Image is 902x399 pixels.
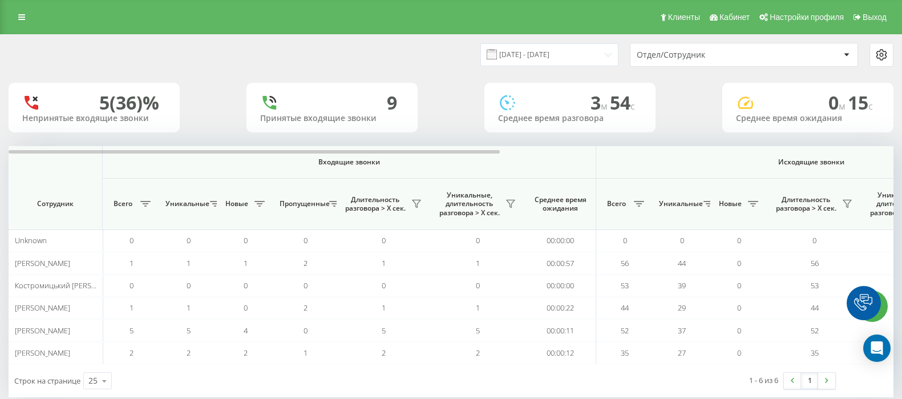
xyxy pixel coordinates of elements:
span: 35 [621,348,629,358]
span: 2 [382,348,386,358]
div: Непринятые входящие звонки [22,114,166,123]
td: 00:00:12 [525,342,596,364]
span: 5 [382,325,386,336]
span: 0 [130,280,134,291]
div: 1 - 6 из 6 [749,374,778,386]
span: Всего [108,199,137,208]
span: 5 [476,325,480,336]
span: Длительность разговора > Х сек. [342,195,408,213]
span: 2 [130,348,134,358]
span: Выход [863,13,887,22]
a: 1 [801,373,818,389]
span: 1 [476,303,480,313]
span: 56 [621,258,629,268]
span: 0 [382,235,386,245]
td: 00:00:00 [525,275,596,297]
span: 1 [382,303,386,313]
span: 0 [304,235,308,245]
td: 00:00:11 [525,319,596,341]
span: Строк на странице [14,376,80,386]
span: 0 [244,303,248,313]
span: 53 [621,280,629,291]
span: Новые [716,199,745,208]
span: [PERSON_NAME] [15,348,70,358]
span: 52 [621,325,629,336]
span: 0 [130,235,134,245]
span: c [630,100,635,112]
div: Среднее время разговора [498,114,642,123]
span: 1 [130,303,134,313]
td: 00:00:22 [525,297,596,319]
span: 52 [811,325,819,336]
span: 5 [187,325,191,336]
span: Клиенты [668,13,700,22]
span: c [868,100,873,112]
span: 0 [244,235,248,245]
span: 53 [811,280,819,291]
span: 29 [678,303,686,313]
span: 44 [678,258,686,268]
div: Среднее время ожидания [736,114,880,123]
span: 0 [737,235,741,245]
span: 0 [737,280,741,291]
span: Уникальные [165,199,207,208]
span: 56 [811,258,819,268]
span: 1 [130,258,134,268]
span: 54 [610,90,635,115]
span: [PERSON_NAME] [15,303,70,313]
span: 27 [678,348,686,358]
span: 1 [187,258,191,268]
span: 5 [130,325,134,336]
span: 0 [812,235,816,245]
span: 37 [678,325,686,336]
span: 1 [382,258,386,268]
span: 0 [187,280,191,291]
div: 5 (36)% [99,92,159,114]
td: 00:00:00 [525,229,596,252]
span: Настройки профиля [770,13,844,22]
span: 44 [621,303,629,313]
span: Костромицький [PERSON_NAME] [15,280,127,291]
span: 2 [476,348,480,358]
span: 3 [590,90,610,115]
span: 4 [244,325,248,336]
div: Принятые входящие звонки [260,114,404,123]
span: 2 [304,303,308,313]
span: 1 [476,258,480,268]
span: Новые [223,199,251,208]
span: 15 [848,90,873,115]
span: 2 [244,348,248,358]
span: 1 [304,348,308,358]
span: 44 [811,303,819,313]
span: Входящие звонки [132,158,566,167]
span: Уникальные, длительность разговора > Х сек. [436,191,502,217]
span: 1 [244,258,248,268]
span: 39 [678,280,686,291]
span: Среднее время ожидания [533,195,587,213]
span: 2 [304,258,308,268]
span: 0 [476,235,480,245]
span: [PERSON_NAME] [15,325,70,336]
span: м [601,100,610,112]
span: 0 [304,325,308,336]
span: 0 [737,348,741,358]
span: Всего [602,199,630,208]
span: 0 [737,258,741,268]
span: 0 [476,280,480,291]
span: Сотрудник [18,199,92,208]
span: 0 [623,235,627,245]
span: 0 [737,303,741,313]
span: Unknown [15,235,47,245]
div: 9 [387,92,397,114]
div: Отдел/Сотрудник [637,50,773,60]
td: 00:00:57 [525,252,596,274]
span: 0 [244,280,248,291]
span: 0 [737,325,741,336]
span: Кабинет [719,13,750,22]
span: 0 [304,280,308,291]
span: 2 [187,348,191,358]
span: 0 [680,235,684,245]
span: Уникальные [659,199,700,208]
span: 35 [811,348,819,358]
span: 0 [187,235,191,245]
